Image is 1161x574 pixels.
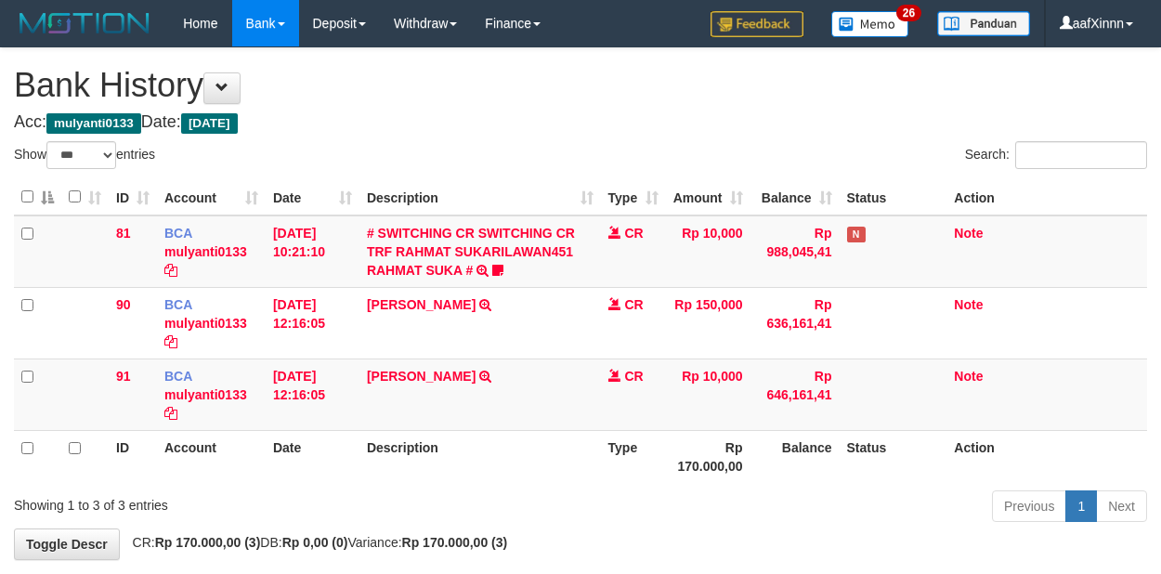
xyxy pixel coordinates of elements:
[14,113,1147,132] h4: Acc: Date:
[946,430,1147,483] th: Action
[847,227,866,242] span: Has Note
[157,179,266,215] th: Account: activate to sort column ascending
[666,430,750,483] th: Rp 170.000,00
[896,5,921,21] span: 26
[109,430,157,483] th: ID
[1065,490,1097,522] a: 1
[14,489,470,515] div: Showing 1 to 3 of 3 entries
[266,179,359,215] th: Date: activate to sort column ascending
[624,297,643,312] span: CR
[965,141,1147,169] label: Search:
[116,369,131,384] span: 91
[367,297,476,312] a: [PERSON_NAME]
[666,359,750,430] td: Rp 10,000
[624,369,643,384] span: CR
[666,287,750,359] td: Rp 150,000
[124,535,508,550] span: CR: DB: Variance:
[164,226,192,241] span: BCA
[954,369,983,384] a: Note
[61,179,109,215] th: : activate to sort column ascending
[46,113,141,134] span: mulyanti0133
[359,430,601,483] th: Description
[624,226,643,241] span: CR
[367,369,476,384] a: [PERSON_NAME]
[164,316,247,331] a: mulyanti0133
[1096,490,1147,522] a: Next
[840,430,947,483] th: Status
[14,179,61,215] th: : activate to sort column descending
[14,528,120,560] a: Toggle Descr
[164,369,192,384] span: BCA
[164,263,177,278] a: Copy mulyanti0133 to clipboard
[266,359,359,430] td: [DATE] 12:16:05
[946,179,1147,215] th: Action
[402,535,508,550] strong: Rp 170.000,00 (3)
[282,535,348,550] strong: Rp 0,00 (0)
[840,179,947,215] th: Status
[14,67,1147,104] h1: Bank History
[601,430,666,483] th: Type
[266,430,359,483] th: Date
[992,490,1066,522] a: Previous
[601,179,666,215] th: Type: activate to sort column ascending
[831,11,909,37] img: Button%20Memo.svg
[1015,141,1147,169] input: Search:
[666,215,750,288] td: Rp 10,000
[750,215,840,288] td: Rp 988,045,41
[157,430,266,483] th: Account
[750,287,840,359] td: Rp 636,161,41
[750,359,840,430] td: Rp 646,161,41
[711,11,803,37] img: Feedback.jpg
[181,113,238,134] span: [DATE]
[937,11,1030,36] img: panduan.png
[954,226,983,241] a: Note
[750,430,840,483] th: Balance
[14,9,155,37] img: MOTION_logo.png
[46,141,116,169] select: Showentries
[367,226,575,278] a: # SWITCHING CR SWITCHING CR TRF RAHMAT SUKARILAWAN451 RAHMAT SUKA #
[666,179,750,215] th: Amount: activate to sort column ascending
[164,406,177,421] a: Copy mulyanti0133 to clipboard
[155,535,261,550] strong: Rp 170.000,00 (3)
[164,334,177,349] a: Copy mulyanti0133 to clipboard
[164,297,192,312] span: BCA
[14,141,155,169] label: Show entries
[266,215,359,288] td: [DATE] 10:21:10
[266,287,359,359] td: [DATE] 12:16:05
[116,226,131,241] span: 81
[954,297,983,312] a: Note
[109,179,157,215] th: ID: activate to sort column ascending
[359,179,601,215] th: Description: activate to sort column ascending
[116,297,131,312] span: 90
[164,244,247,259] a: mulyanti0133
[164,387,247,402] a: mulyanti0133
[750,179,840,215] th: Balance: activate to sort column ascending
